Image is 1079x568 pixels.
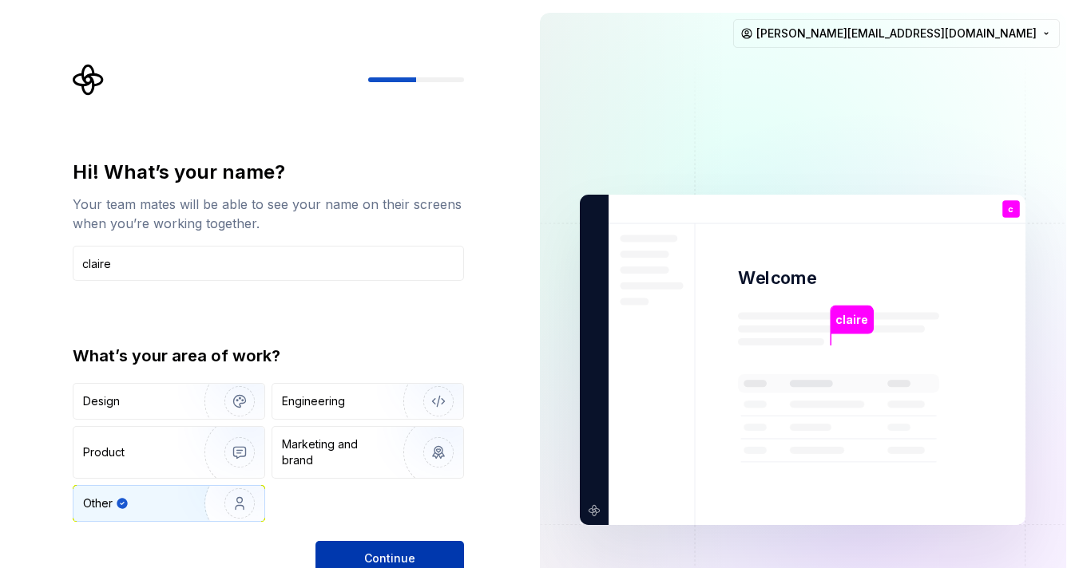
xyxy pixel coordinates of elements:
[733,19,1060,48] button: [PERSON_NAME][EMAIL_ADDRESS][DOMAIN_NAME]
[282,436,390,468] div: Marketing and brand
[364,550,415,566] span: Continue
[83,495,113,511] div: Other
[73,195,464,233] div: Your team mates will be able to see your name on their screens when you’re working together.
[73,64,105,96] svg: Supernova Logo
[73,160,464,185] div: Hi! What’s your name?
[73,246,464,281] input: Han Solo
[282,393,345,409] div: Engineering
[73,345,464,367] div: What’s your area of work?
[83,444,125,460] div: Product
[83,393,120,409] div: Design
[1009,205,1014,214] p: c
[738,266,816,290] p: Welcome
[836,311,869,329] p: claire
[756,26,1037,41] span: [PERSON_NAME][EMAIL_ADDRESS][DOMAIN_NAME]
